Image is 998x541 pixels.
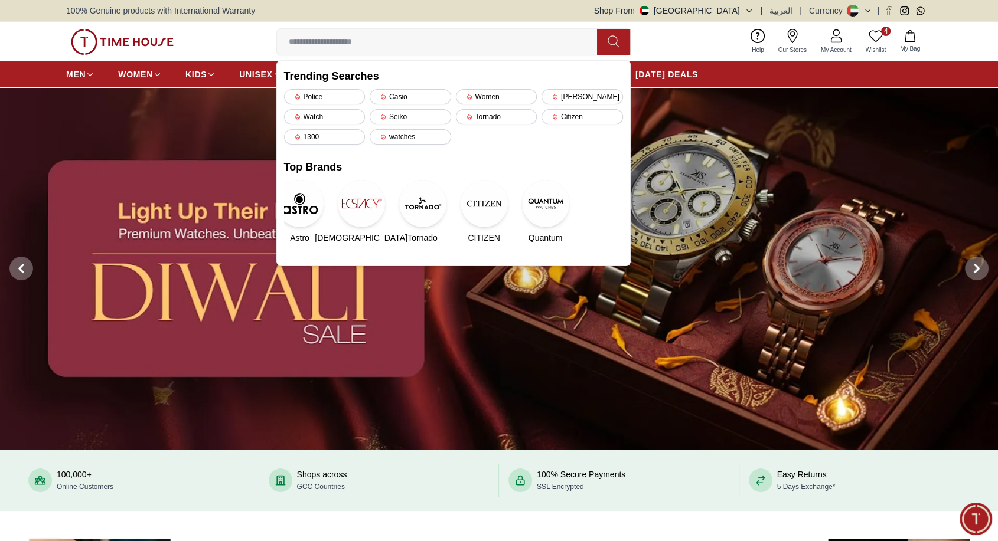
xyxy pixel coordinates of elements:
[239,64,281,85] a: UNISEX
[284,68,623,84] h2: Trending Searches
[777,483,836,491] span: 5 Days Exchange*
[745,27,771,57] a: Help
[468,232,500,244] span: CITIZEN
[960,503,992,535] div: Chat Widget
[594,5,754,17] button: Shop From[GEOGRAPHIC_DATA]
[185,64,216,85] a: KIDS
[66,5,255,17] span: 100% Genuine products with International Warranty
[66,64,94,85] a: MEN
[881,27,891,36] span: 4
[893,28,927,55] button: My Bag
[769,5,792,17] button: العربية
[407,180,439,244] a: TornadoTornado
[370,109,451,124] div: Seiko
[809,5,847,17] div: Currency
[284,159,623,175] h2: Top Brands
[290,232,309,244] span: Astro
[747,45,769,54] span: Help
[530,180,562,244] a: QuantumQuantum
[468,180,500,244] a: CITIZENCITIZEN
[276,180,324,227] img: Astro
[57,468,113,492] div: 100,000+
[774,45,811,54] span: Our Stores
[315,232,407,244] span: [DEMOGRAPHIC_DATA]
[916,6,925,15] a: Whatsapp
[816,45,856,54] span: My Account
[118,64,162,85] a: WOMEN
[640,6,649,15] img: United Arab Emirates
[877,5,879,17] span: |
[284,89,366,104] div: Police
[338,180,385,227] img: Ecstacy
[461,180,508,227] img: CITIZEN
[456,89,537,104] div: Women
[522,180,569,227] img: Quantum
[635,64,698,85] a: [DATE] DEALS
[861,45,891,54] span: Wishlist
[185,68,207,80] span: KIDS
[777,468,836,492] div: Easy Returns
[895,44,925,53] span: My Bag
[284,109,366,124] div: Watch
[399,180,446,227] img: Tornado
[370,129,451,145] div: watches
[884,6,893,15] a: Facebook
[297,468,347,492] div: Shops across
[542,109,623,124] div: Citizen
[284,180,316,244] a: AstroAstro
[71,29,174,55] img: ...
[407,232,438,244] span: Tornado
[537,468,625,492] div: 100% Secure Payments
[284,129,366,145] div: 1300
[345,180,377,244] a: Ecstacy[DEMOGRAPHIC_DATA]
[66,68,86,80] span: MEN
[859,27,893,57] a: 4Wishlist
[456,109,537,124] div: Tornado
[635,68,698,80] span: [DATE] DEALS
[800,5,802,17] span: |
[370,89,451,104] div: Casio
[537,483,584,491] span: SSL Encrypted
[771,27,814,57] a: Our Stores
[239,68,272,80] span: UNISEX
[118,68,153,80] span: WOMEN
[542,89,623,104] div: [PERSON_NAME]
[57,483,113,491] span: Online Customers
[529,232,563,244] span: Quantum
[900,6,909,15] a: Instagram
[297,483,345,491] span: GCC Countries
[761,5,763,17] span: |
